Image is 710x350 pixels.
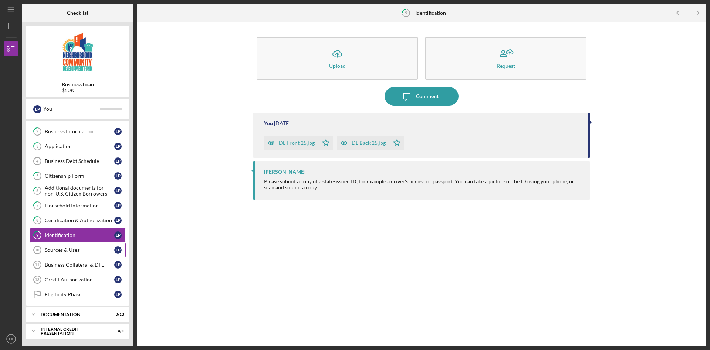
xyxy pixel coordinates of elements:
div: Additional documents for non-U.S. Citizen Borrowers [45,185,114,197]
a: 10Sources & UsesLP [30,243,126,257]
div: Application [45,143,114,149]
div: Upload [329,63,346,69]
a: 12Credit AuthorizationLP [30,272,126,287]
tspan: 2 [36,129,38,134]
div: Business Information [45,129,114,134]
div: 0 / 13 [111,312,124,317]
div: DL Back 25.jpg [352,140,386,146]
b: Identification [415,10,446,16]
a: 4Business Debt ScheduleLP [30,154,126,169]
text: LP [9,337,13,341]
div: L P [114,291,122,298]
div: L P [114,231,122,239]
tspan: 4 [36,159,39,163]
div: L P [114,187,122,194]
div: Business Collateral & DTE [45,262,114,268]
button: LP [4,331,18,346]
div: You [43,103,100,115]
div: L P [114,202,122,209]
div: L P [114,143,122,150]
div: Comment [416,87,439,106]
div: $50K [62,87,94,93]
a: Eligibility PhaseLP [30,287,126,302]
tspan: 9 [405,10,408,15]
tspan: 5 [36,174,38,179]
div: L P [114,217,122,224]
div: L P [114,261,122,269]
a: 2Business InformationLP [30,124,126,139]
div: Sources & Uses [45,247,114,253]
button: Comment [385,87,459,106]
button: DL Back 25.jpg [337,136,404,150]
div: L P [114,128,122,135]
div: Business Debt Schedule [45,158,114,164]
div: L P [114,172,122,180]
a: 5Citizenship FormLP [30,169,126,183]
tspan: 8 [36,218,38,223]
div: Identification [45,232,114,238]
div: Citizenship Form [45,173,114,179]
div: documentation [41,312,105,317]
div: L P [114,276,122,283]
a: 9IdentificationLP [30,228,126,243]
b: Checklist [67,10,88,16]
button: DL Front 25.jpg [264,136,333,150]
div: Request [497,63,515,69]
a: 7Household InformationLP [30,198,126,213]
time: 2025-07-24 12:03 [274,120,290,126]
tspan: 3 [36,144,38,149]
img: Product logo [26,30,129,74]
a: 8Certification & AuthorizationLP [30,213,126,228]
div: L P [33,105,41,113]
tspan: 6 [36,189,39,193]
div: You [264,120,273,126]
div: Please submit a copy of a state-issued ID, for example a driver's license or passport. You can ta... [264,179,583,190]
div: 0 / 1 [111,329,124,333]
div: Credit Authorization [45,277,114,283]
tspan: 7 [36,203,39,208]
tspan: 9 [36,233,39,238]
a: 6Additional documents for non-U.S. Citizen BorrowersLP [30,183,126,198]
div: Eligibility Phase [45,291,114,297]
tspan: 10 [35,248,39,252]
div: Household Information [45,203,114,209]
div: L P [114,246,122,254]
div: Certification & Authorization [45,217,114,223]
div: Internal Credit Presentation [41,327,105,336]
tspan: 12 [35,277,39,282]
b: Business Loan [62,81,94,87]
div: [PERSON_NAME] [264,169,305,175]
div: DL Front 25.jpg [279,140,315,146]
div: L P [114,157,122,165]
button: Request [425,37,586,80]
a: 11Business Collateral & DTELP [30,257,126,272]
tspan: 11 [35,263,39,267]
a: 3ApplicationLP [30,139,126,154]
button: Upload [257,37,418,80]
